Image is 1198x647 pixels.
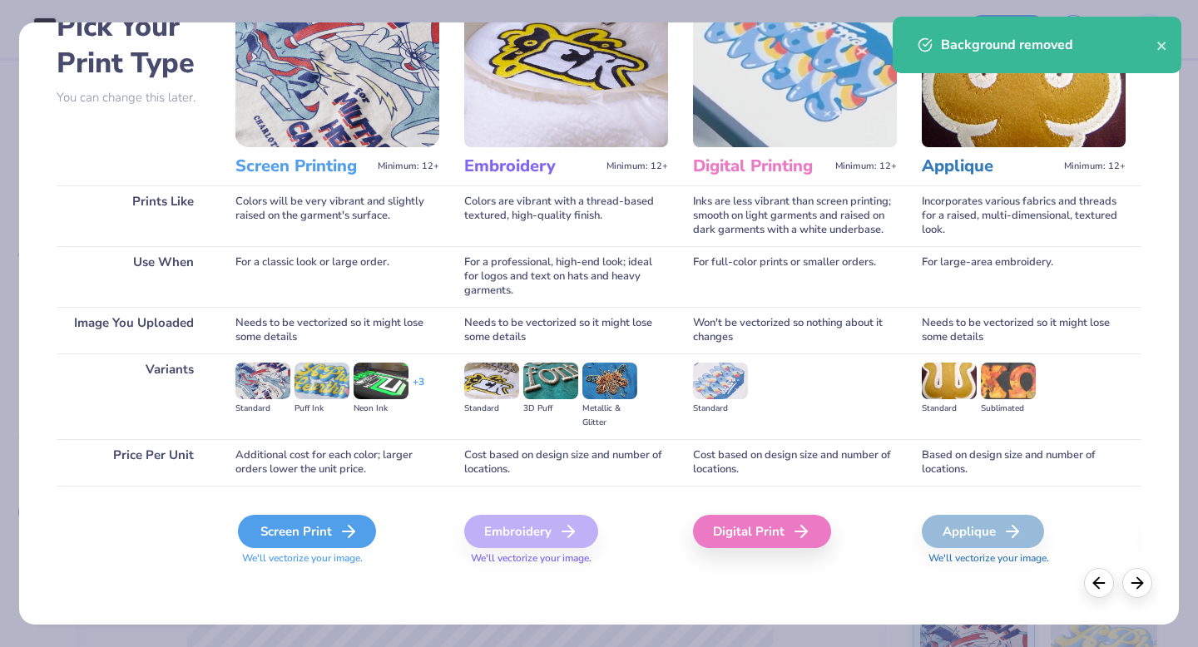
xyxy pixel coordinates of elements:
[464,515,598,548] div: Embroidery
[693,363,748,399] img: Standard
[1064,161,1126,172] span: Minimum: 12+
[238,515,376,548] div: Screen Print
[523,363,578,399] img: 3D Puff
[235,402,290,416] div: Standard
[1156,35,1168,55] button: close
[922,515,1044,548] div: Applique
[693,515,831,548] div: Digital Print
[941,35,1156,55] div: Background removed
[693,402,748,416] div: Standard
[922,156,1057,177] h3: Applique
[235,439,439,486] div: Additional cost for each color; larger orders lower the unit price.
[295,363,349,399] img: Puff Ink
[295,402,349,416] div: Puff Ink
[981,402,1036,416] div: Sublimated
[464,402,519,416] div: Standard
[606,161,668,172] span: Minimum: 12+
[464,363,519,399] img: Standard
[922,439,1126,486] div: Based on design size and number of locations.
[582,363,637,399] img: Metallic & Glitter
[835,161,897,172] span: Minimum: 12+
[922,307,1126,353] div: Needs to be vectorized so it might lose some details
[693,185,897,246] div: Inks are less vibrant than screen printing; smooth on light garments and raised on dark garments ...
[378,161,439,172] span: Minimum: 12+
[57,246,210,307] div: Use When
[57,307,210,353] div: Image You Uploaded
[922,246,1126,307] div: For large-area embroidery.
[922,363,977,399] img: Standard
[693,246,897,307] div: For full-color prints or smaller orders.
[235,185,439,246] div: Colors will be very vibrant and slightly raised on the garment's surface.
[354,363,408,399] img: Neon Ink
[413,375,424,403] div: + 3
[523,402,578,416] div: 3D Puff
[922,185,1126,246] div: Incorporates various fabrics and threads for a raised, multi-dimensional, textured look.
[235,363,290,399] img: Standard
[57,353,210,439] div: Variants
[693,156,829,177] h3: Digital Printing
[235,246,439,307] div: For a classic look or large order.
[693,307,897,353] div: Won't be vectorized so nothing about it changes
[235,551,439,566] span: We'll vectorize your image.
[235,307,439,353] div: Needs to be vectorized so it might lose some details
[981,363,1036,399] img: Sublimated
[582,402,637,430] div: Metallic & Glitter
[922,551,1126,566] span: We'll vectorize your image.
[57,439,210,486] div: Price Per Unit
[57,8,210,81] h2: Pick Your Print Type
[464,439,668,486] div: Cost based on design size and number of locations.
[235,156,371,177] h3: Screen Printing
[922,402,977,416] div: Standard
[464,551,668,566] span: We'll vectorize your image.
[464,307,668,353] div: Needs to be vectorized so it might lose some details
[464,246,668,307] div: For a professional, high-end look; ideal for logos and text on hats and heavy garments.
[354,402,408,416] div: Neon Ink
[464,185,668,246] div: Colors are vibrant with a thread-based textured, high-quality finish.
[693,439,897,486] div: Cost based on design size and number of locations.
[464,156,600,177] h3: Embroidery
[57,185,210,246] div: Prints Like
[57,91,210,105] p: You can change this later.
